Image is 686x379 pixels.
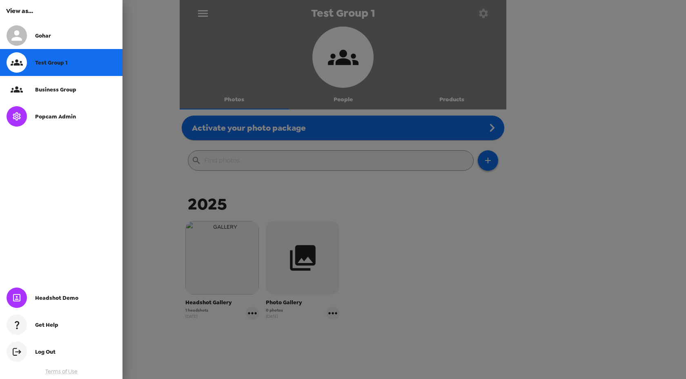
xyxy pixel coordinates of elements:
span: Popcam Admin [35,113,76,120]
span: Get Help [35,321,58,328]
h6: View as... [6,6,116,16]
span: Business Group [35,86,76,93]
span: Headshot Demo [35,294,78,301]
a: Terms of Use [45,368,78,375]
span: Test Group 1 [35,59,67,66]
span: Log Out [35,348,56,355]
span: Gohar [35,32,51,39]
